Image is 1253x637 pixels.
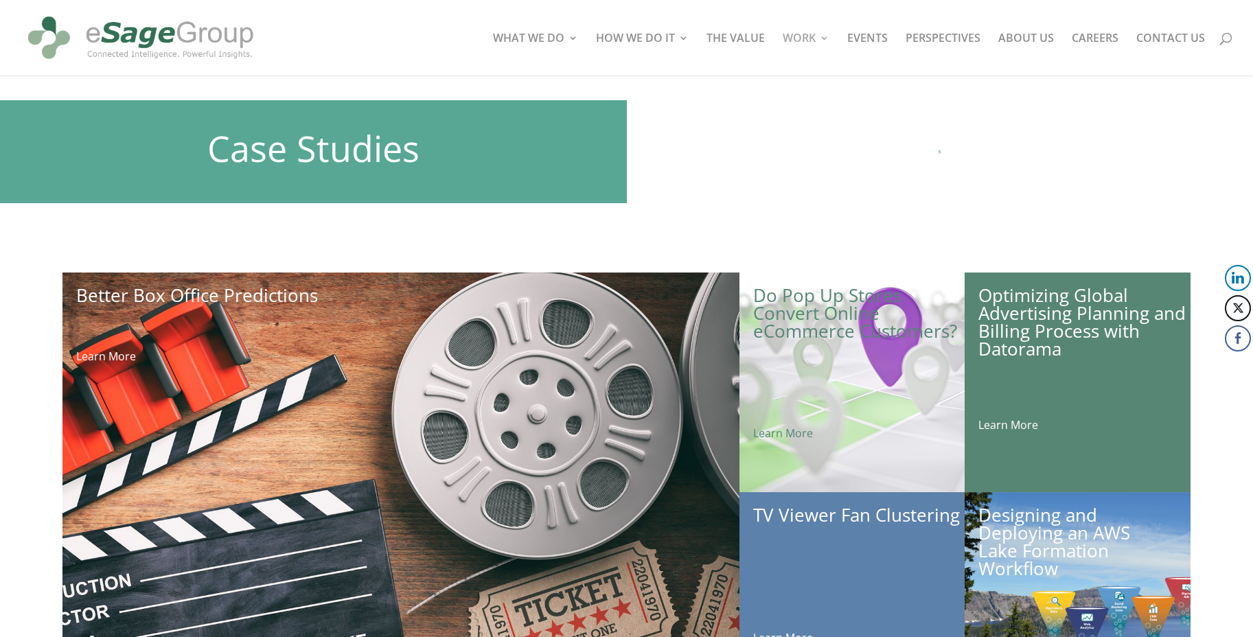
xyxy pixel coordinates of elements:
[706,33,765,76] a: THE VALUE
[847,33,888,76] a: EVENTS
[23,5,258,70] img: eSage Group
[1225,325,1251,351] button: Facebook Share
[978,417,1038,432] a: Learn More
[1225,265,1251,291] button: LinkedIn Share
[493,33,578,76] a: WHAT WE DO
[998,33,1054,76] a: ABOUT US
[76,283,318,308] a: Better Box Office Predictions
[906,33,980,76] a: PERSPECTIVES
[1136,33,1205,76] a: CONTACT US
[753,502,960,527] a: TV Viewer Fan Clustering
[753,426,813,441] a: Learn More
[783,33,829,76] a: WORK
[978,283,1186,361] a: Optimizing Global Advertising Planning and Billing Process with Datorama
[1072,33,1118,76] a: CAREERS
[753,283,957,343] a: Do Pop Up Stores Convert Online eCommerce Customers?
[76,349,136,364] a: Learn More
[596,33,689,76] a: HOW WE DO IT
[1225,295,1251,321] button: Twitter Share
[978,502,1130,581] a: Designing and Deploying an AWS Lake Formation Workflow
